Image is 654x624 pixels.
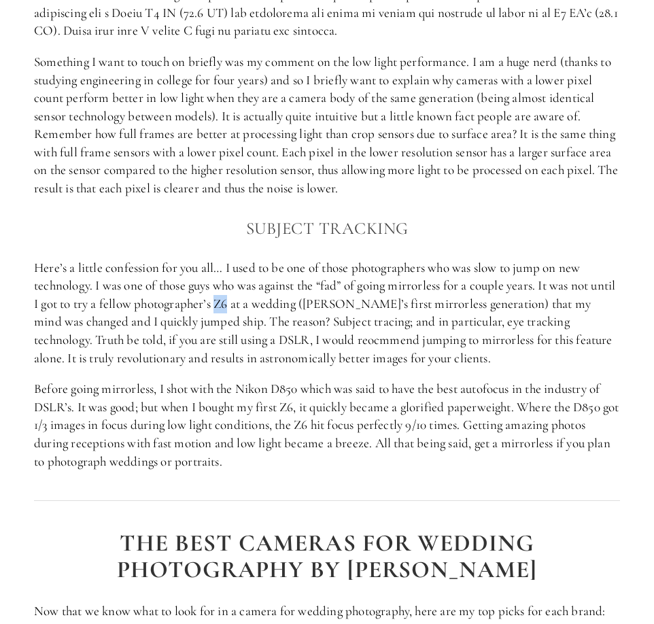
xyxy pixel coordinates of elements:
strong: The best cameras for wedding photography BY [PERSON_NAME] [117,529,540,584]
p: Something I want to touch on briefly was my comment on the low light performance. I am a huge ner... [34,53,620,198]
h3: Subject Tracking [34,215,620,242]
p: Before going mirrorless, I shot with the Nikon D850 which was said to have the best autofocus in ... [34,380,620,470]
p: Here’s a little confession for you all… I used to be one of those photographers who was slow to j... [34,259,620,368]
p: Now that we know what to look for in a camera for wedding photography, here are my top picks for ... [34,602,620,621]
